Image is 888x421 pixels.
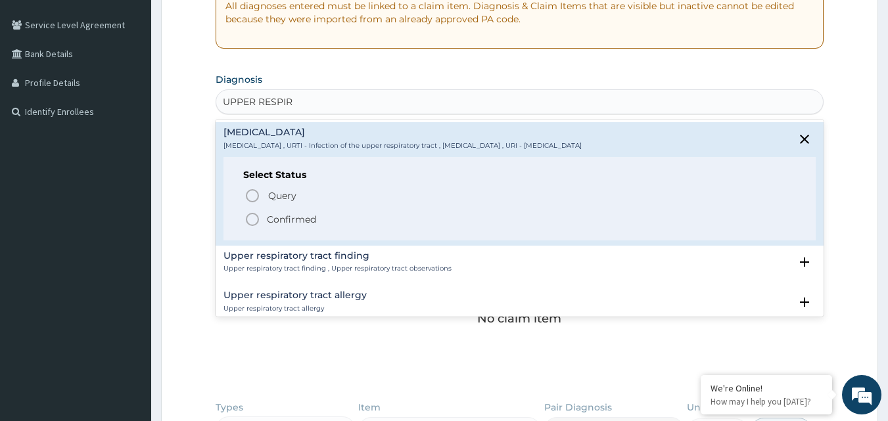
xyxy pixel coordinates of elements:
[268,189,296,202] span: Query
[76,127,181,259] span: We're online!
[223,251,452,261] h4: Upper respiratory tract finding
[223,304,367,313] p: Upper respiratory tract allergy
[223,127,582,137] h4: [MEDICAL_DATA]
[711,396,822,407] p: How may I help you today?
[223,141,582,150] p: [MEDICAL_DATA] , URTI - Infection of the upper respiratory tract , [MEDICAL_DATA] , URI - [MEDICA...
[797,294,812,310] i: open select status
[797,254,812,270] i: open select status
[68,74,221,91] div: Chat with us now
[243,170,797,180] h6: Select Status
[797,131,812,147] i: close select status
[216,7,247,38] div: Minimize live chat window
[24,66,53,99] img: d_794563401_company_1708531726252_794563401
[7,281,250,327] textarea: Type your message and hit 'Enter'
[711,382,822,394] div: We're Online!
[477,312,561,325] p: No claim item
[245,211,260,227] i: status option filled
[223,290,367,300] h4: Upper respiratory tract allergy
[216,73,262,86] label: Diagnosis
[267,213,316,226] p: Confirmed
[223,264,452,273] p: Upper respiratory tract finding , Upper respiratory tract observations
[245,188,260,204] i: status option query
